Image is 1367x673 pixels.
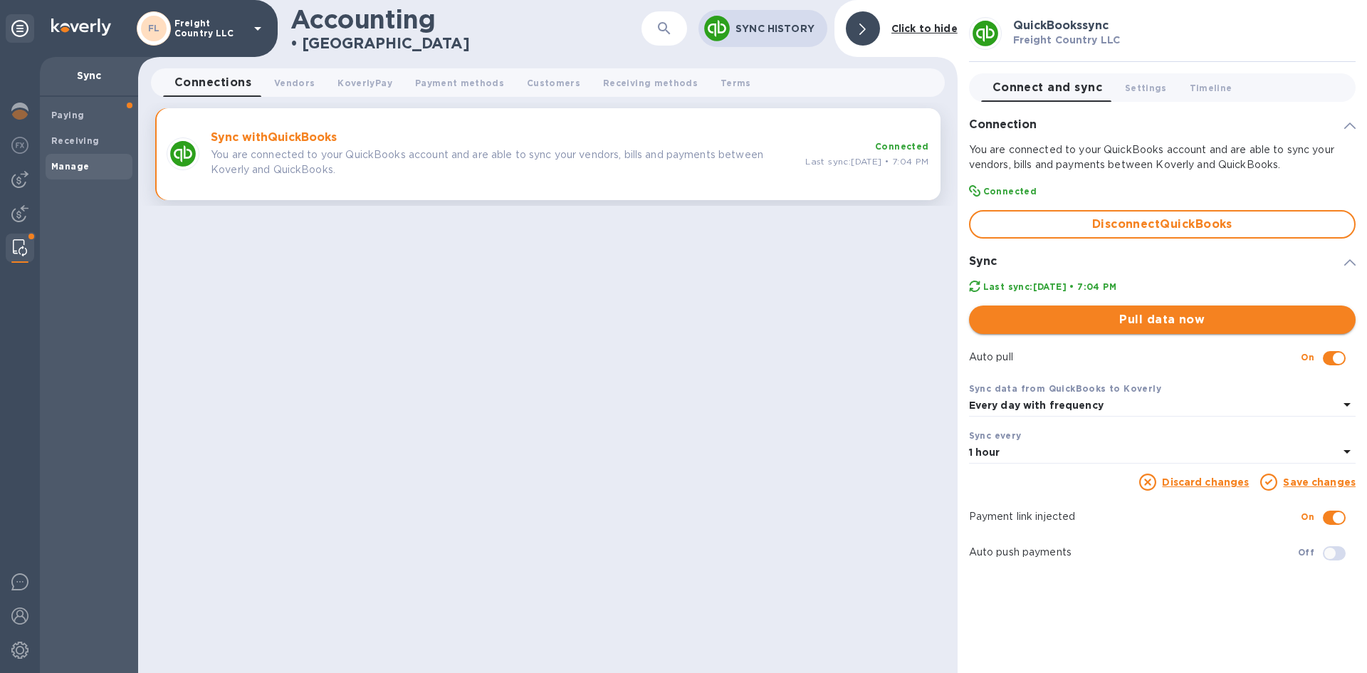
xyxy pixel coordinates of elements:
span: Timeline [1190,80,1232,95]
b: Freight Country LLC [1013,34,1121,46]
span: Terms [721,75,751,90]
b: Paying [51,110,84,120]
p: Payment link injected [969,509,1301,524]
span: Vendors [274,75,315,90]
h1: Accounting [290,4,435,34]
span: Payment methods [415,75,504,90]
b: Click to hide [891,23,958,34]
b: FL [148,23,160,33]
img: Foreign exchange [11,137,28,154]
span: Receiving methods [603,75,698,90]
img: Logo [51,19,111,36]
p: Auto push payments [969,545,1298,560]
a: Discard changes [1162,476,1249,488]
button: Pull data now [969,306,1356,334]
h3: Sync [969,255,997,268]
b: Sync every [969,430,1022,441]
p: You are connected to your QuickBooks account and are able to sync your vendors, bills and payment... [969,142,1356,172]
b: Receiving [51,135,100,146]
p: Sync [51,68,127,83]
b: Connected [983,186,1037,197]
span: Disconnect QuickBooks [982,216,1343,233]
div: Sync [969,250,1356,273]
span: Pull data now [980,311,1344,328]
a: Save changes [1283,476,1356,488]
div: Connection [969,113,1356,137]
span: Connect and sync [992,78,1102,98]
p: Auto pull [969,350,1301,365]
button: DisconnectQuickBooks [969,210,1356,239]
span: Settings [1125,80,1167,95]
b: Off [1298,547,1314,558]
span: Customers [527,75,580,90]
b: QuickBooks sync [1013,19,1109,32]
b: 1 hour [969,447,1000,458]
b: On [1301,511,1314,522]
p: You are connected to your QuickBooks account and are able to sync your vendors, bills and payment... [211,147,794,177]
b: Connected [875,141,929,152]
b: Every day with frequency [969,400,1104,411]
b: Sync data from QuickBooks to Koverly [969,383,1161,394]
span: KoverlyPay [337,75,392,90]
p: Sync History [735,21,816,36]
b: Sync with QuickBooks [211,130,337,144]
span: Connections [174,73,251,93]
b: Last sync: [DATE] • 7:04 PM [983,281,1116,292]
h2: • [GEOGRAPHIC_DATA] [290,34,470,52]
h3: Connection [969,118,1037,132]
b: On [1301,352,1314,362]
span: Last sync: [DATE] • 7:04 PM [805,156,928,167]
b: Manage [51,161,89,172]
p: Freight Country LLC [174,19,246,38]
